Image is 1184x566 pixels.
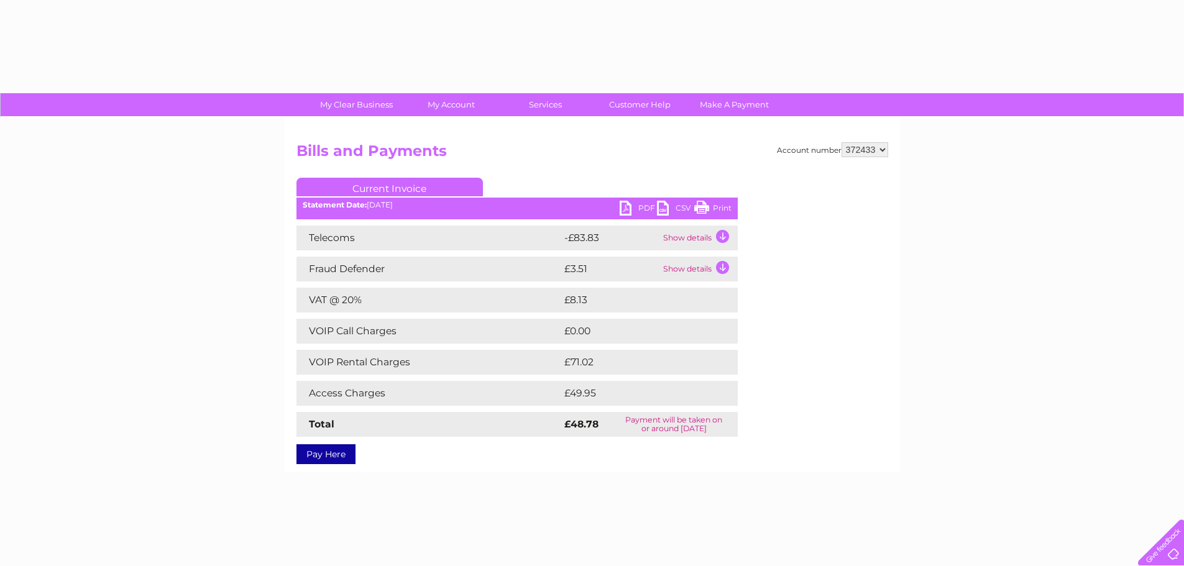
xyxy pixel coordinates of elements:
td: -£83.83 [561,226,660,250]
td: Show details [660,257,738,281]
td: Payment will be taken on or around [DATE] [610,412,737,437]
h2: Bills and Payments [296,142,888,166]
a: Customer Help [589,93,691,116]
td: £8.13 [561,288,707,313]
a: Print [694,201,732,219]
a: PDF [620,201,657,219]
div: [DATE] [296,201,738,209]
td: £71.02 [561,350,712,375]
strong: £48.78 [564,418,599,430]
td: £0.00 [561,319,709,344]
div: Account number [777,142,888,157]
td: VOIP Call Charges [296,319,561,344]
a: Services [494,93,597,116]
a: Current Invoice [296,178,483,196]
a: Pay Here [296,444,356,464]
td: VAT @ 20% [296,288,561,313]
a: My Clear Business [305,93,408,116]
a: CSV [657,201,694,219]
td: Telecoms [296,226,561,250]
b: Statement Date: [303,200,367,209]
td: £3.51 [561,257,660,281]
td: Access Charges [296,381,561,406]
a: Make A Payment [683,93,786,116]
td: £49.95 [561,381,713,406]
a: My Account [400,93,502,116]
td: VOIP Rental Charges [296,350,561,375]
strong: Total [309,418,334,430]
td: Fraud Defender [296,257,561,281]
td: Show details [660,226,738,250]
